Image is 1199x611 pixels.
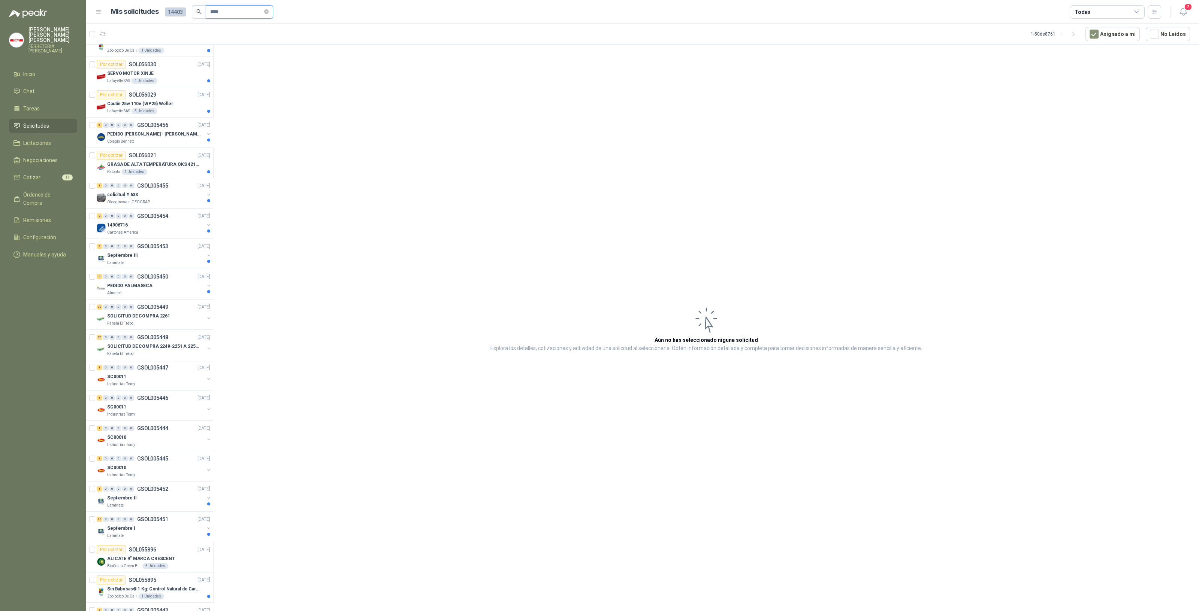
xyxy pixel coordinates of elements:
img: Company Logo [97,72,106,81]
p: Sin Babosas® 1 Kg: Control Natural de Caracoles y Babosas [107,586,200,593]
div: 1 [97,486,102,492]
div: 0 [116,274,121,279]
span: Configuración [23,233,56,241]
p: 14906716 [107,222,128,229]
div: 0 [116,517,121,522]
span: Licitaciones [23,139,51,147]
div: 6 [97,122,102,128]
span: Remisiones [23,216,51,224]
div: 0 [109,517,115,522]
p: Lafayette SAS [107,78,130,84]
div: 0 [109,213,115,219]
div: 0 [103,395,109,401]
div: 0 [103,517,109,522]
p: Septiembre II [107,495,136,502]
a: Por cotizarSOL056029[DATE] Company LogoCautín 25w 110v (WP25) WellerLafayette SAS5 Unidades [86,87,213,118]
p: Almatec [107,290,121,296]
div: 0 [129,335,134,340]
div: 0 [103,365,109,370]
p: Septiembre I [107,525,135,532]
div: 2 [97,213,102,219]
div: 0 [129,304,134,310]
img: Company Logo [97,163,106,172]
a: Chat [9,84,77,98]
div: 1 Unidades [132,78,157,84]
p: GSOL005445 [137,456,168,461]
p: [DATE] [197,304,210,311]
div: Por cotizar [97,90,126,99]
div: 0 [116,365,121,370]
div: 0 [103,274,109,279]
a: Inicio [9,67,77,81]
span: Manuales y ayuda [23,250,66,259]
p: SOL055896 [129,547,156,552]
p: SOL056021 [129,153,156,158]
p: Explora los detalles, cotizaciones y actividad de una solicitud al seleccionarla. Obtén informaci... [490,344,922,353]
p: SC00010 [107,464,126,471]
p: [DATE] [197,455,210,462]
p: GSOL005444 [137,426,168,431]
p: GSOL005448 [137,335,168,340]
p: GSOL005453 [137,244,168,249]
p: [DATE] [197,243,210,250]
a: 4 0 0 0 0 0 GSOL005450[DATE] Company LogoPEDIDO PALMASECAAlmatec [97,272,212,296]
p: [DATE] [197,334,210,341]
a: 1 0 0 0 0 0 GSOL005455[DATE] Company Logosolicitud # 633Oleaginosas [GEOGRAPHIC_DATA][PERSON_NAME] [97,181,212,205]
div: 0 [129,517,134,522]
span: 2 [1184,3,1192,10]
div: 0 [129,426,134,431]
img: Company Logo [97,314,106,323]
div: Por cotizar [97,545,126,554]
div: 1 - 50 de 8761 [1031,28,1079,40]
div: 0 [122,304,128,310]
div: 0 [103,486,109,492]
img: Company Logo [97,587,106,596]
a: Manuales y ayuda [9,247,77,262]
div: 1 Unidades [138,593,164,599]
div: 0 [122,122,128,128]
p: Industrias Tomy [107,472,135,478]
p: ALICATE 9" MARCA CRESCENT [107,555,175,562]
div: 0 [103,244,109,249]
p: Industrias Tomy [107,381,135,387]
p: GSOL005447 [137,365,168,370]
p: Laminate [107,502,124,508]
img: Company Logo [97,254,106,263]
span: close-circle [264,8,269,15]
img: Company Logo [9,33,24,47]
div: 0 [122,244,128,249]
a: Solicitudes [9,119,77,133]
p: Laminate [107,260,124,266]
a: Por cotizarSOL056021[DATE] Company LogoGRASA DE ALTA TEMPERATURA OKS 4210 X 5 KGPatojito1 Unidades [86,148,213,178]
div: 0 [122,183,128,188]
p: Cartones America [107,229,138,235]
img: Company Logo [97,42,106,51]
div: 0 [116,213,121,219]
p: GSOL005451 [137,517,168,522]
div: 0 [116,395,121,401]
div: 0 [103,213,109,219]
span: 14403 [165,7,186,16]
a: 6 0 0 0 0 0 GSOL005456[DATE] Company LogoPEDIDO [PERSON_NAME] - [PERSON_NAME]Colegio Bennett [97,121,212,145]
p: Patojito [107,169,120,175]
div: 1 [97,365,102,370]
div: 5 Unidades [142,563,168,569]
a: Órdenes de Compra [9,188,77,210]
div: 0 [109,183,115,188]
p: Lafayette SAS [107,108,130,114]
div: 0 [129,274,134,279]
p: PEDIDO PALMASECA [107,282,152,289]
div: 0 [116,244,121,249]
h3: Aún no has seleccionado niguna solicitud [655,336,758,344]
div: 0 [129,365,134,370]
p: GSOL005450 [137,274,168,279]
span: close-circle [264,9,269,14]
div: 0 [116,183,121,188]
span: 11 [62,174,73,180]
p: Industrias Tomy [107,411,135,417]
span: Inicio [23,70,35,78]
p: [DATE] [197,273,210,280]
div: 0 [129,244,134,249]
p: [DATE] [197,182,210,189]
button: 2 [1177,5,1190,19]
